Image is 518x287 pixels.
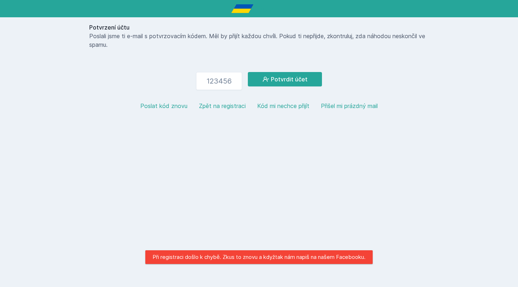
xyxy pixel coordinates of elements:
[89,23,429,32] h1: Potvrzení účtu
[140,102,187,110] button: Poslat kód znovu
[199,102,246,110] button: Zpět na registraci
[321,102,378,110] button: Přišel mi prázdný mail
[248,72,322,86] button: Potvrdit účet
[196,72,242,90] input: 123456
[257,102,309,110] button: Kód mi nechce přijít
[145,250,373,264] div: Při registraci došlo k chybě. Zkus to znovu a kdyžtak nám napiš na našem Facebooku.
[89,32,429,49] p: Poslali jsme ti e-mail s potvrzovacím kódem. Měl by přijít každou chvíli. Pokud ti nepřijde, zkon...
